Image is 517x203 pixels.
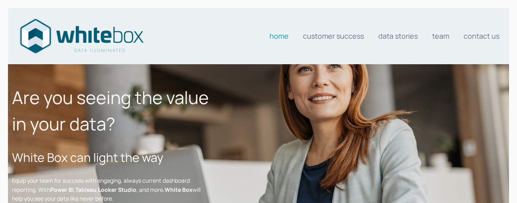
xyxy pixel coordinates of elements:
h1: Are you seeing the value in your data? [12,84,210,137]
a: Customer Success [303,28,364,44]
a: Home [269,28,289,44]
p: Equip your team for success with engaging, always current dashboard reporting. With , , , and mor... [12,176,210,203]
strong: Power BI [50,186,74,193]
img: Data consultants [18,16,145,56]
strong: Looker Studio [98,186,136,193]
a: Team [432,28,449,44]
a: Contact us [464,28,499,44]
a: Data stories [378,28,418,44]
strong: White Box [165,186,193,193]
iframe: Form 0 [392,84,505,144]
h2: White Box can light the way [12,148,210,166]
strong: Tableau [75,186,96,193]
